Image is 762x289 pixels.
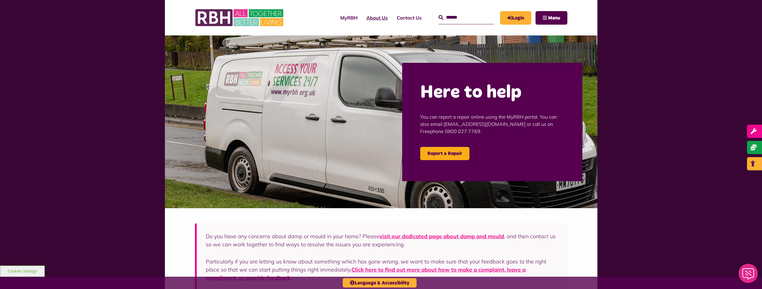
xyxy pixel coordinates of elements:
a: Click here to find out more about how to make a complaint, leave a compliment, or provide feedback [206,266,526,281]
a: Report a Repair [420,147,469,160]
img: Repairs 6 [165,35,597,208]
span: Menu [548,16,560,20]
a: MyRBH [500,11,531,25]
p: You can report a repair online using the MyRBH portal. You can also email [EMAIL_ADDRESS][DOMAIN_... [420,104,564,144]
a: MyRBH [336,10,362,26]
a: visit our dedicated page about damp and mould [379,233,504,240]
a: About Us [362,10,392,26]
p: Do you have any concerns about damp or mould in your home? Please , and then contact us so we can... [206,232,558,248]
img: RBH [195,6,285,29]
h2: Here to help [420,81,564,104]
a: Contact Us [392,10,426,26]
p: Particularly if you are letting us know about something which has gone wrong, we want to make sur... [206,257,558,282]
iframe: Netcall Web Assistant for live chat [735,262,762,289]
button: Navigation [536,11,567,25]
button: Language & Accessibility [343,278,417,287]
input: Search [439,11,494,24]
